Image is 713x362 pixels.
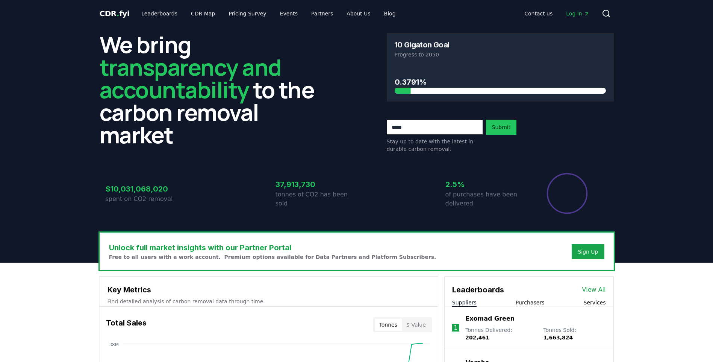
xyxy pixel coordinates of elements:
p: Tonnes Sold : [543,326,606,341]
button: Purchasers [516,299,545,306]
button: Sign Up [572,244,604,259]
p: of purchases have been delivered [445,190,527,208]
tspan: 38M [109,342,119,347]
p: Tonnes Delivered : [465,326,536,341]
h3: Key Metrics [107,284,430,295]
span: 202,461 [465,335,489,341]
a: Events [274,7,304,20]
h3: Unlock full market insights with our Partner Portal [109,242,436,253]
div: Percentage of sales delivered [546,172,588,214]
p: Stay up to date with the latest in durable carbon removal. [387,138,483,153]
a: CDR.fyi [100,8,130,19]
span: CDR fyi [100,9,130,18]
h3: 2.5% [445,179,527,190]
span: 1,663,824 [543,335,573,341]
a: Pricing Survey [223,7,272,20]
span: . [117,9,119,18]
button: Tonnes [375,319,402,331]
h3: $10,031,068,020 [106,183,187,195]
p: Progress to 2050 [395,51,606,58]
h3: Leaderboards [452,284,504,295]
h3: Total Sales [106,317,147,332]
a: About Us [341,7,376,20]
a: Blog [378,7,402,20]
p: tonnes of CO2 has been sold [276,190,357,208]
nav: Main [518,7,595,20]
h3: 10 Gigaton Goal [395,41,450,49]
a: Contact us [518,7,559,20]
h3: 37,913,730 [276,179,357,190]
span: Log in [566,10,589,17]
nav: Main [135,7,401,20]
h2: We bring to the carbon removal market [100,33,327,146]
button: Suppliers [452,299,477,306]
a: Log in [560,7,595,20]
a: Exomad Green [465,314,515,323]
a: Leaderboards [135,7,183,20]
a: CDR Map [185,7,221,20]
p: Find detailed analysis of carbon removal data through time. [107,298,430,305]
button: Services [583,299,606,306]
h3: 0.3791% [395,76,606,88]
p: 1 [454,323,457,332]
button: Submit [486,120,517,135]
p: spent on CO2 removal [106,195,187,204]
p: Free to all users with a work account. Premium options available for Data Partners and Platform S... [109,253,436,261]
a: View All [582,285,606,294]
button: $ Value [402,319,430,331]
span: transparency and accountability [100,52,281,105]
a: Partners [305,7,339,20]
a: Sign Up [578,248,598,256]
